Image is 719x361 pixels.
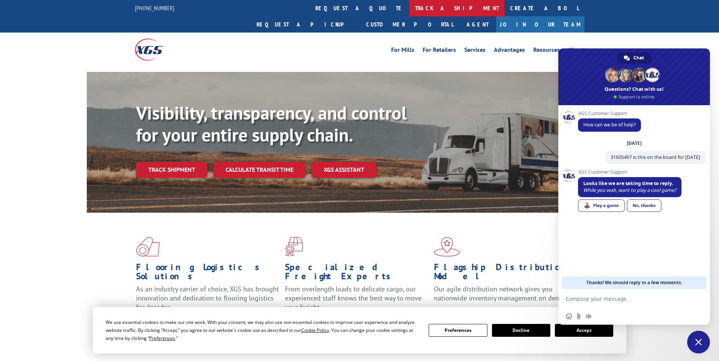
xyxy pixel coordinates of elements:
[136,237,160,257] img: xgs-icon-total-supply-chain-intelligence-red
[149,335,175,341] span: Preferences
[213,162,305,178] a: Calculate transit time
[494,47,525,55] a: Advantages
[136,101,407,146] b: Visibility, transparency, and control for your entire supply chain.
[301,327,329,333] span: Cookie Policy
[496,16,584,33] a: Join Our Team
[687,331,710,353] div: Close chat
[583,187,676,193] span: While you wait, want to play a cool game?
[459,16,496,33] a: Agent
[583,180,674,187] span: Looks like we are taking time to reply.
[633,52,644,64] span: Chat
[586,276,682,289] span: Thanks! We should reply in a few moments.
[135,4,174,12] a: [PHONE_NUMBER]
[251,16,360,33] a: Request a pickup
[360,16,459,33] a: Customer Portal
[464,47,486,55] a: Services
[617,52,652,64] div: Chat
[568,47,584,55] a: About
[434,285,573,302] span: Our agile distribution network gives you nationwide inventory management on demand.
[566,296,686,302] textarea: Compose your message...
[578,199,625,212] div: Play a game
[627,199,661,212] div: No, thanks
[423,47,456,55] a: For Retailers
[285,237,303,257] img: xgs-icon-focused-on-flooring-red
[434,263,577,285] h1: Flagship Distribution Model
[576,313,582,319] span: Send a file
[285,263,428,285] h1: Specialized Freight Experts
[584,202,591,209] span: 🕹️
[492,324,550,337] button: Decline
[555,324,613,337] button: Accept
[578,170,681,175] span: XGS Customer Support
[136,263,279,285] h1: Flooring Logistics Solutions
[434,237,460,257] img: xgs-icon-flagship-distribution-model-red
[136,162,207,177] a: Track shipment
[611,154,700,160] span: 31605497 is this on the board for [DATE]
[312,162,376,178] a: XGS ASSISTANT
[586,313,592,319] span: Audio message
[429,324,487,337] button: Preferences
[533,47,560,55] a: Resources
[566,313,572,319] span: Insert an emoji
[583,121,636,128] span: How can we be of help?
[578,111,641,116] span: XGS Customer Support
[93,307,627,353] div: Cookie Consent Prompt
[627,141,642,146] div: [DATE]
[136,285,279,311] span: As an industry carrier of choice, XGS has brought innovation and dedication to flooring logistics...
[391,47,414,55] a: For Mills
[106,318,420,342] div: We use essential cookies to make our site work. With your consent, we may also use non-essential ...
[285,285,428,318] p: From overlength loads to delicate cargo, our experienced staff knows the best way to move your fr...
